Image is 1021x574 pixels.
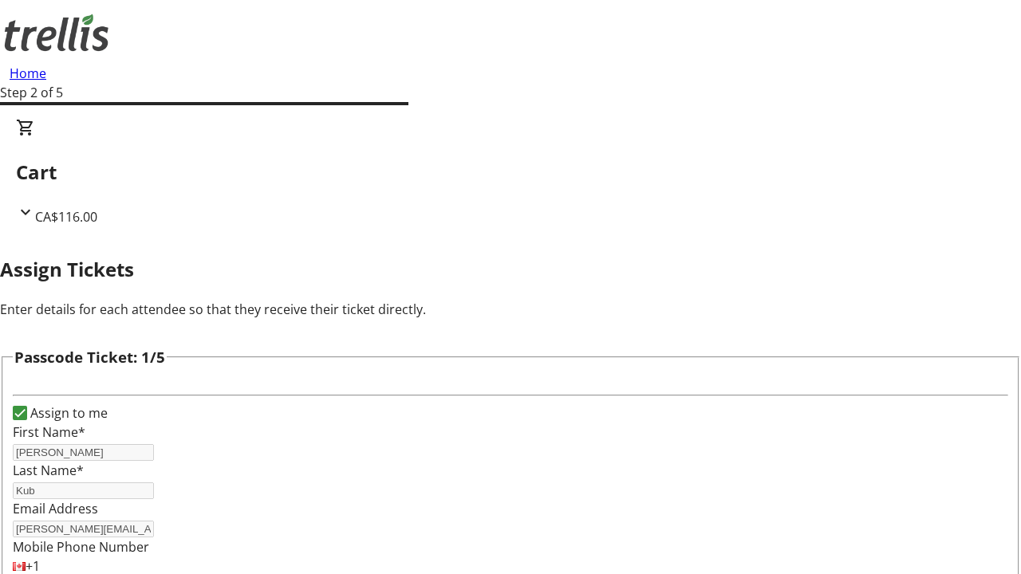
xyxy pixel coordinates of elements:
[35,208,97,226] span: CA$116.00
[13,500,98,517] label: Email Address
[14,346,165,368] h3: Passcode Ticket: 1/5
[27,403,108,423] label: Assign to me
[16,158,1005,187] h2: Cart
[13,423,85,441] label: First Name*
[13,538,149,556] label: Mobile Phone Number
[16,118,1005,226] div: CartCA$116.00
[13,462,84,479] label: Last Name*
